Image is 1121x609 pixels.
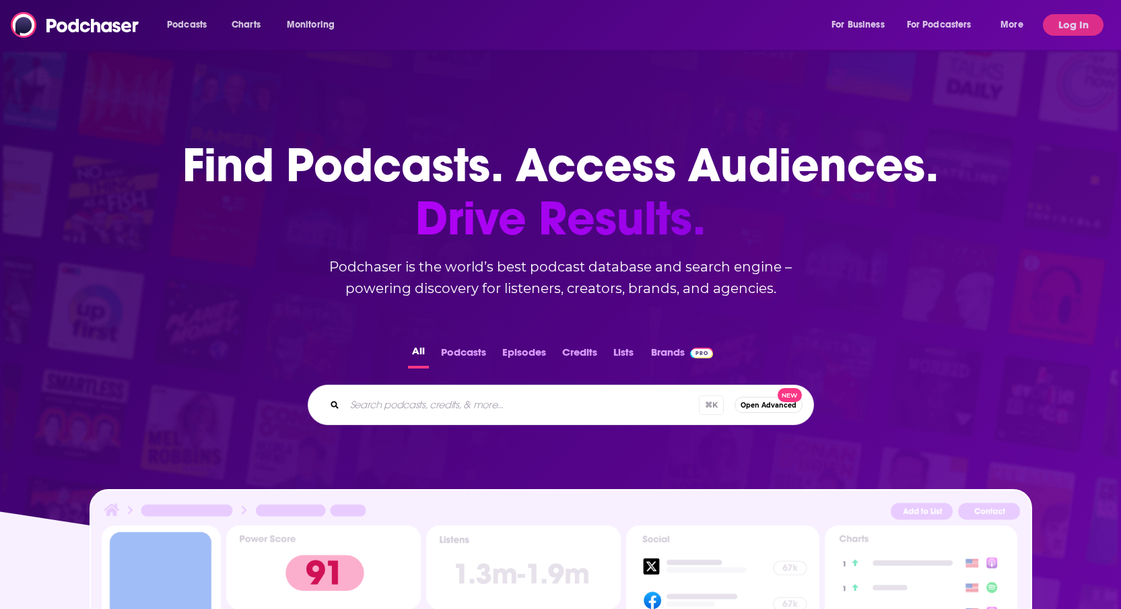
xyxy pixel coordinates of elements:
button: Podcasts [437,342,490,368]
button: Lists [609,342,638,368]
span: Open Advanced [741,402,796,409]
button: All [408,342,429,368]
a: BrandsPodchaser Pro [651,342,714,368]
button: open menu [277,14,352,36]
span: Drive Results. [182,192,939,245]
span: Monitoring [287,15,335,34]
span: New [778,388,802,402]
span: For Podcasters [907,15,972,34]
img: Podchaser - Follow, Share and Rate Podcasts [11,12,140,38]
button: open menu [822,14,902,36]
span: ⌘ K [699,395,724,415]
input: Search podcasts, credits, & more... [345,394,699,416]
span: Charts [232,15,261,34]
button: open menu [898,14,991,36]
img: Podchaser Pro [690,348,714,358]
button: Credits [558,342,601,368]
h2: Podchaser is the world’s best podcast database and search engine – powering discovery for listene... [292,256,830,299]
button: Open AdvancedNew [735,397,803,413]
img: Podcast Insights Header [102,501,1020,525]
span: For Business [831,15,885,34]
button: Log In [1043,14,1103,36]
button: open menu [991,14,1040,36]
span: Podcasts [167,15,207,34]
button: Episodes [498,342,550,368]
a: Charts [223,14,269,36]
span: More [1000,15,1023,34]
h1: Find Podcasts. Access Audiences. [182,139,939,245]
button: open menu [158,14,224,36]
div: Search podcasts, credits, & more... [308,385,814,425]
